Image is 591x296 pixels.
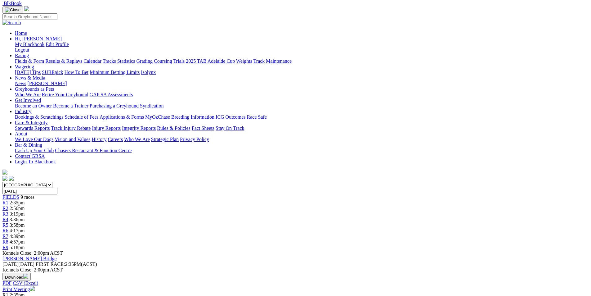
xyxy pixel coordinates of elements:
[10,239,25,244] span: 4:57pm
[15,81,589,86] div: News & Media
[247,114,266,120] a: Race Safe
[15,114,589,120] div: Industry
[46,42,69,47] a: Edit Profile
[15,36,63,41] a: Hi, [PERSON_NAME]
[92,125,121,131] a: Injury Reports
[24,6,29,11] img: logo-grsa-white.png
[10,211,25,216] span: 3:19pm
[124,137,150,142] a: Who We Are
[2,222,8,228] a: R5
[90,103,139,108] a: Purchasing a Greyhound
[36,262,65,267] span: FIRST RACE:
[15,159,56,164] a: Login To Blackbook
[15,30,27,36] a: Home
[42,70,63,75] a: SUREpick
[15,109,31,114] a: Industry
[141,70,156,75] a: Isolynx
[65,114,98,120] a: Schedule of Fees
[2,262,34,267] span: [DATE]
[15,58,44,64] a: Fields & Form
[2,239,8,244] a: R8
[151,137,179,142] a: Strategic Plan
[15,53,29,58] a: Racing
[154,58,172,64] a: Coursing
[2,211,8,216] a: R3
[108,137,123,142] a: Careers
[90,92,133,97] a: GAP SA Assessments
[23,274,28,279] img: download.svg
[2,194,19,200] span: FIELDS
[15,114,63,120] a: Bookings & Scratchings
[15,58,589,64] div: Racing
[15,42,45,47] a: My Blackbook
[15,142,42,148] a: Bar & Dining
[13,280,38,286] a: CSV (Excel)
[173,58,185,64] a: Trials
[2,206,8,211] a: R2
[2,176,7,181] img: facebook.svg
[15,70,589,75] div: Wagering
[100,114,144,120] a: Applications & Forms
[2,256,57,261] a: [PERSON_NAME] Bridge
[51,125,91,131] a: Track Injury Rebate
[15,103,52,108] a: Become an Owner
[90,70,140,75] a: Minimum Betting Limits
[15,137,589,142] div: About
[10,217,25,222] span: 3:36pm
[2,245,8,250] a: R9
[10,228,25,233] span: 4:17pm
[253,58,292,64] a: Track Maintenance
[36,262,97,267] span: 2:35PM(ACST)
[2,7,23,13] button: Toggle navigation
[65,70,89,75] a: How To Bet
[5,7,20,12] img: Close
[186,58,235,64] a: 2025 TAB Adelaide Cup
[15,36,62,41] span: Hi, [PERSON_NAME]
[140,103,163,108] a: Syndication
[15,47,29,52] a: Logout
[27,81,67,86] a: [PERSON_NAME]
[171,114,214,120] a: Breeding Information
[2,188,57,194] input: Select date
[2,234,8,239] a: R7
[30,286,35,291] img: printer.svg
[55,148,132,153] a: Chasers Restaurant & Function Centre
[2,1,22,6] a: BlkBook
[2,287,35,292] a: Print Meeting
[15,148,589,153] div: Bar & Dining
[2,228,8,233] a: R6
[15,120,48,125] a: Care & Integrity
[55,137,90,142] a: Vision and Values
[216,125,244,131] a: Stay On Track
[15,75,45,80] a: News & Media
[15,148,54,153] a: Cash Up Your Club
[15,131,27,136] a: About
[236,58,252,64] a: Weights
[2,200,8,205] a: R1
[137,58,153,64] a: Grading
[15,125,50,131] a: Stewards Reports
[83,58,101,64] a: Calendar
[103,58,116,64] a: Tracks
[2,262,19,267] span: [DATE]
[15,70,41,75] a: [DATE] Tips
[92,137,106,142] a: History
[145,114,170,120] a: MyOzChase
[2,273,31,280] button: Download
[157,125,190,131] a: Rules & Policies
[15,86,54,92] a: Greyhounds as Pets
[10,206,25,211] span: 2:56pm
[216,114,245,120] a: ICG Outcomes
[15,81,26,86] a: News
[122,125,156,131] a: Integrity Reports
[2,280,11,286] a: PDF
[2,13,57,20] input: Search
[15,64,34,69] a: Wagering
